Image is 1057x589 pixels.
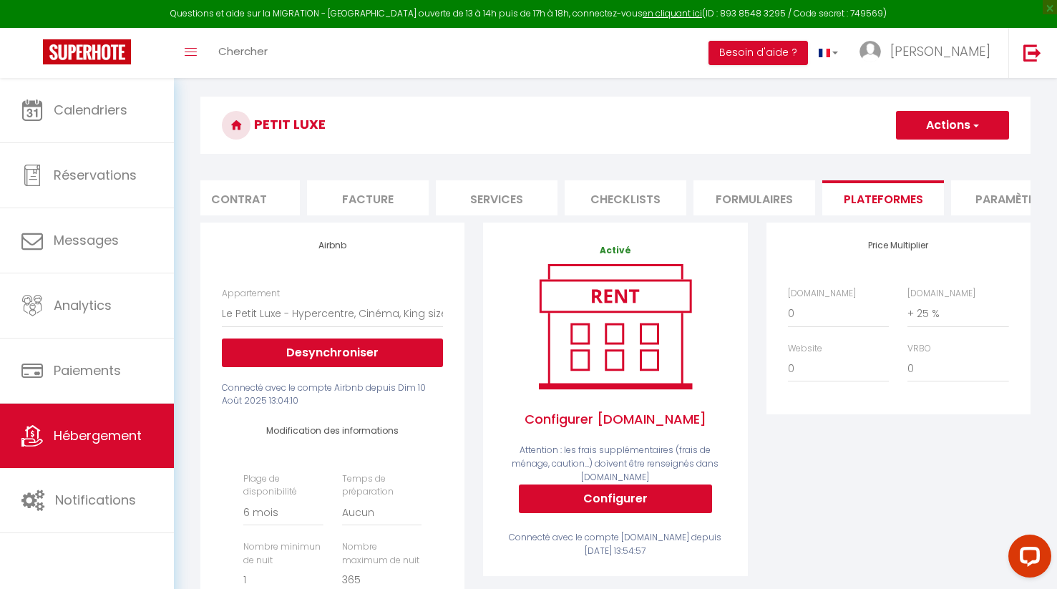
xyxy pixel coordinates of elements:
span: Configurer [DOMAIN_NAME] [505,395,726,444]
label: Nombre maximum de nuit [342,540,422,568]
label: Plage de disponibilité [243,472,323,500]
span: Paiements [54,361,121,379]
img: ... [859,41,881,62]
span: Réservations [54,166,137,184]
li: Formulaires [693,180,815,215]
button: Configurer [519,485,712,513]
span: [PERSON_NAME] [890,42,990,60]
iframe: LiveChat chat widget [997,529,1057,589]
label: Nombre minimun de nuit [243,540,323,568]
span: Attention : les frais supplémentaires (frais de ménage, caution...) doivent être renseignés dans ... [512,444,719,483]
li: Services [436,180,557,215]
span: Hébergement [54,427,142,444]
button: Desynchroniser [222,339,443,367]
span: Messages [54,231,119,249]
label: Appartement [222,287,280,301]
span: Chercher [218,44,268,59]
label: Website [788,342,822,356]
a: Chercher [208,28,278,78]
span: Analytics [54,296,112,314]
h4: Modification des informations [243,426,422,436]
li: Checklists [565,180,686,215]
span: Notifications [55,491,136,509]
img: Super Booking [43,39,131,64]
div: Connecté avec le compte Airbnb depuis Dim 10 Août 2025 13:04:10 [222,381,443,409]
button: Actions [896,111,1009,140]
li: Facture [307,180,429,215]
li: Plateformes [822,180,944,215]
h3: Petit Luxe [200,97,1031,154]
h4: Airbnb [222,240,443,250]
label: Temps de préparation [342,472,422,500]
p: Activé [505,244,726,258]
li: Contrat [178,180,300,215]
a: ... [PERSON_NAME] [849,28,1008,78]
label: [DOMAIN_NAME] [788,287,856,301]
a: en cliquant ici [643,7,702,19]
h4: Price Multiplier [788,240,1009,250]
button: Besoin d'aide ? [708,41,808,65]
label: VRBO [907,342,931,356]
img: rent.png [524,258,706,395]
img: logout [1023,44,1041,62]
div: Connecté avec le compte [DOMAIN_NAME] depuis [DATE] 13:54:57 [505,531,726,558]
span: Calendriers [54,101,127,119]
label: [DOMAIN_NAME] [907,287,975,301]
